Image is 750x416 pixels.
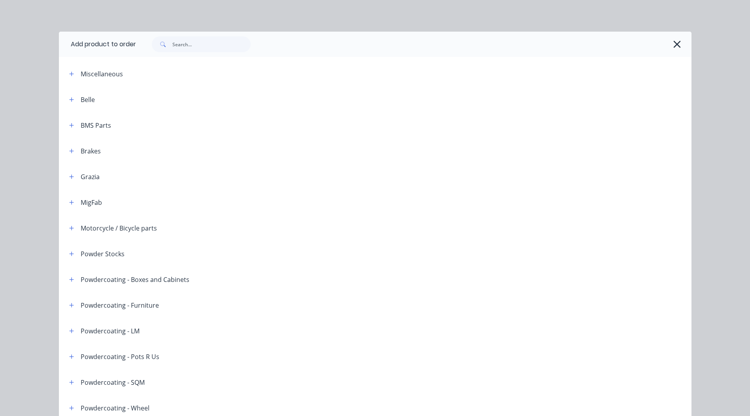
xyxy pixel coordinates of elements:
[81,403,149,413] div: Powdercoating - Wheel
[81,121,111,130] div: BMS Parts
[81,146,101,156] div: Brakes
[81,275,189,284] div: Powdercoating - Boxes and Cabinets
[81,301,159,310] div: Powdercoating - Furniture
[81,223,157,233] div: Motorcycle / Bicycle parts
[81,95,95,104] div: Belle
[81,249,125,259] div: Powder Stocks
[81,172,100,182] div: Grazia
[59,32,136,57] div: Add product to order
[81,326,140,336] div: Powdercoating - LM
[172,36,251,52] input: Search...
[81,198,102,207] div: MigFab
[81,378,145,387] div: Powdercoating - SQM
[81,352,159,361] div: Powdercoating - Pots R Us
[81,69,123,79] div: Miscellaneous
